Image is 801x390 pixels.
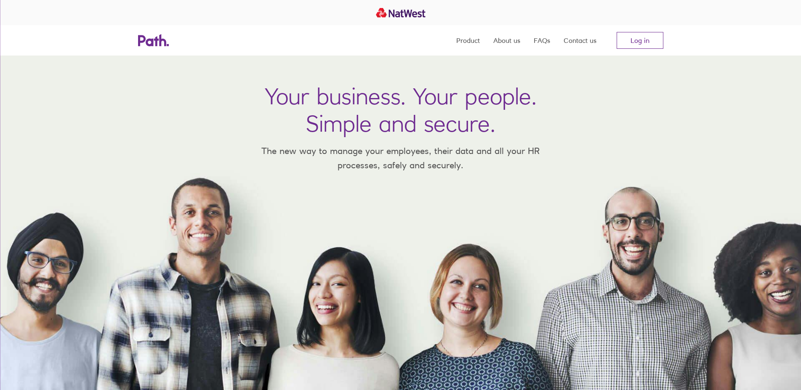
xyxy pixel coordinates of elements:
[617,32,663,49] a: Log in
[265,82,537,137] h1: Your business. Your people. Simple and secure.
[456,25,480,56] a: Product
[534,25,550,56] a: FAQs
[493,25,520,56] a: About us
[249,144,552,172] p: The new way to manage your employees, their data and all your HR processes, safely and securely.
[564,25,596,56] a: Contact us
